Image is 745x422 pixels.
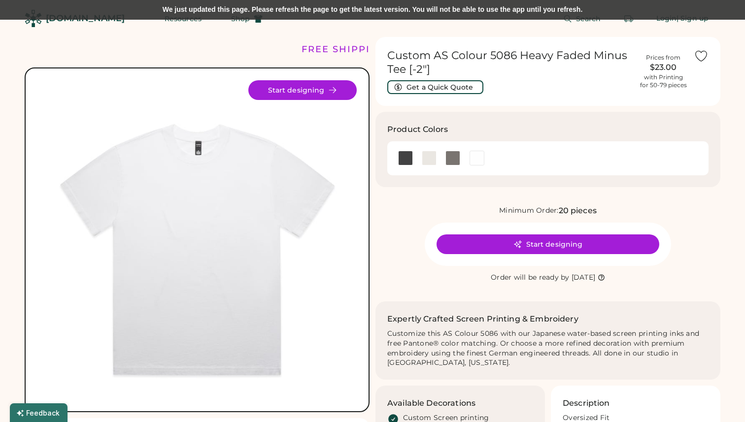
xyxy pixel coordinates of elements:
h3: Available Decorations [387,397,475,409]
div: with Printing for 50-79 pieces [640,73,687,89]
div: [DATE] [572,273,596,283]
div: Prices from [646,54,680,62]
div: 20 pieces [559,205,597,217]
img: AS Colour 5086 Product Image [37,80,357,399]
button: Get a Quick Quote [387,80,483,94]
div: $23.00 [639,62,688,73]
h2: Expertly Crafted Screen Printing & Embroidery [387,313,578,325]
h3: Description [563,397,610,409]
span: Shop [231,15,250,22]
div: 5086 Style Image [37,80,357,399]
div: FREE SHIPPING [302,43,386,56]
button: Start designing [248,80,357,100]
button: Start designing [437,234,659,254]
iframe: Front Chat [698,378,741,420]
span: Search [576,15,601,22]
div: Minimum Order: [499,206,559,216]
h1: Custom AS Colour 5086 Heavy Faded Minus Tee [-2"] [387,49,633,76]
h3: Product Colors [387,124,448,135]
div: Order will be ready by [491,273,570,283]
div: Customize this AS Colour 5086 with our Japanese water-based screen printing inks and free Pantone... [387,329,709,368]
